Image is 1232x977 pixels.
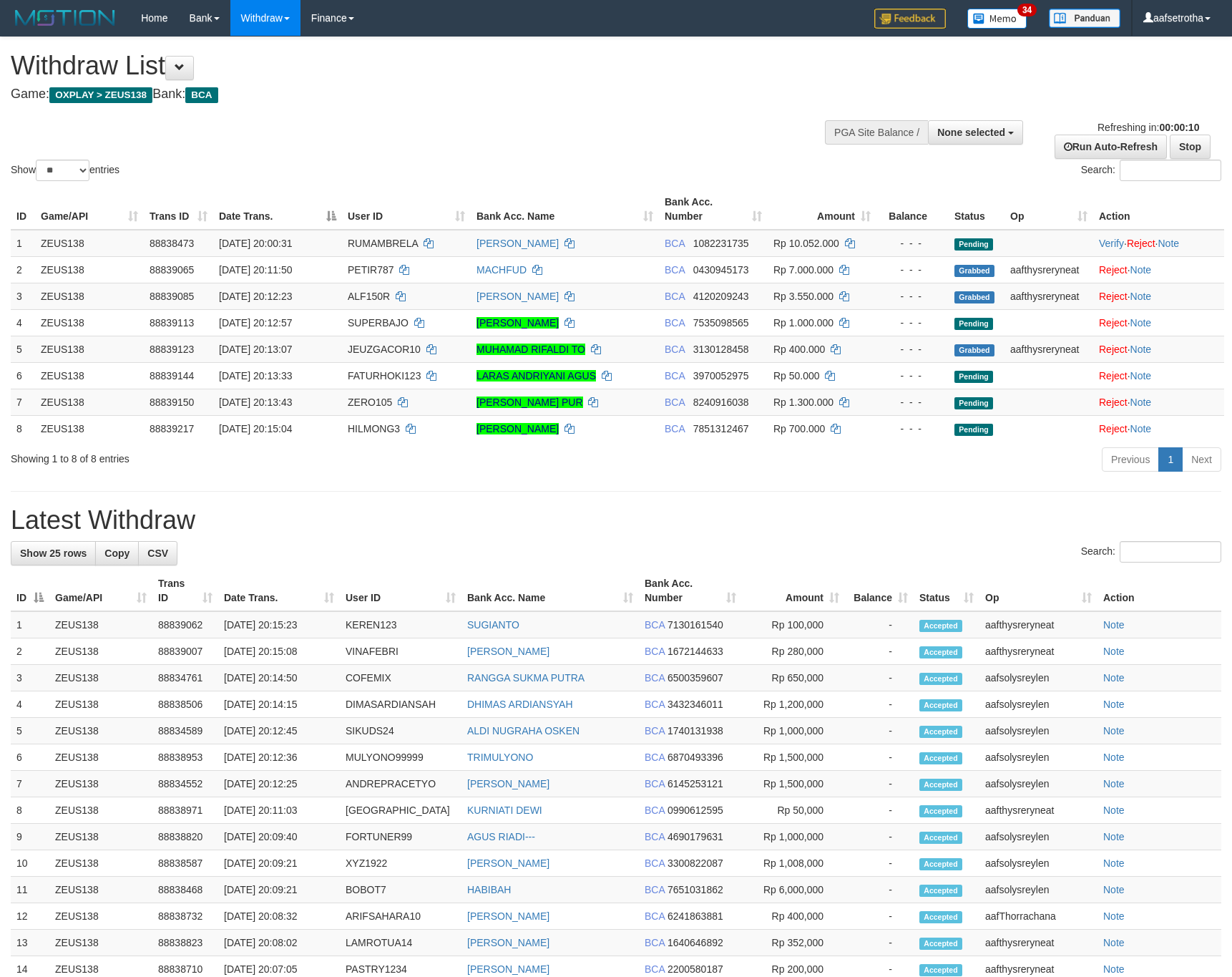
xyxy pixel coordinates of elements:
td: aafthysreryneat [1004,256,1093,283]
td: 8 [11,415,35,442]
a: [PERSON_NAME] [467,963,549,975]
span: Copy 3130128458 to clipboard [693,344,749,355]
td: 88838820 [152,824,218,850]
td: 1 [11,230,35,257]
span: OXPLAY > ZEUS138 [49,87,152,103]
img: panduan.png [1049,9,1120,28]
td: [DATE] 20:09:40 [218,824,340,850]
a: Note [1130,344,1152,355]
th: User ID: activate to sort column ascending [342,189,471,230]
span: Copy 0430945173 to clipboard [693,264,749,276]
td: Rp 1,500,000 [742,744,845,771]
td: ZEUS138 [49,771,152,797]
th: Game/API: activate to sort column ascending [49,570,152,611]
th: Op: activate to sort column ascending [979,570,1097,611]
td: aafsolysreylen [979,771,1097,797]
a: [PERSON_NAME] [467,910,549,922]
td: MULYONO99999 [340,744,461,771]
td: ZEUS138 [35,389,144,415]
span: Rp 10.052.000 [773,238,839,249]
span: CSV [147,548,168,559]
span: Copy 3970052975 to clipboard [693,370,749,381]
td: [DATE] 20:15:08 [218,638,340,665]
label: Search: [1081,541,1221,563]
a: Note [1103,937,1125,948]
td: 88839062 [152,611,218,638]
a: Note [1130,264,1152,276]
th: Balance: activate to sort column ascending [845,570,914,611]
td: 88838971 [152,797,218,824]
span: Copy 7535098565 to clipboard [693,317,749,329]
a: Previous [1102,447,1159,472]
span: 88839217 [150,423,194,434]
a: Note [1103,672,1125,684]
a: RANGGA SUKMA PUTRA [467,672,585,684]
td: 4 [11,691,49,718]
td: - [845,665,914,691]
td: 8 [11,797,49,824]
a: Note [1103,646,1125,657]
td: ZEUS138 [49,718,152,744]
td: - [845,771,914,797]
td: SIKUDS24 [340,718,461,744]
td: 5 [11,718,49,744]
td: [DATE] 20:14:15 [218,691,340,718]
td: 7 [11,771,49,797]
td: 6 [11,362,35,389]
td: ZEUS138 [35,256,144,283]
td: · · [1093,230,1224,257]
span: [DATE] 20:15:04 [219,423,292,434]
span: BCA [645,752,665,763]
a: Note [1130,370,1152,381]
span: Copy 8240916038 to clipboard [693,397,749,408]
a: SUGIANTO [467,619,519,631]
span: [DATE] 20:12:23 [219,291,292,302]
a: [PERSON_NAME] [467,937,549,948]
span: BCA [645,831,665,842]
a: LARAS ANDRIYANI AGUS [476,370,596,381]
span: Copy 1672144633 to clipboard [668,646,723,657]
span: Grabbed [954,344,994,356]
span: Rp 1.000.000 [773,317,833,329]
span: Show 25 rows [20,548,87,559]
a: 1 [1158,447,1183,472]
span: Copy 7851312467 to clipboard [693,423,749,434]
td: ZEUS138 [35,309,144,336]
span: 88839150 [150,397,194,408]
span: Copy 7130161540 to clipboard [668,619,723,631]
span: BCA [185,87,217,103]
td: KEREN123 [340,611,461,638]
td: - [845,638,914,665]
td: ZEUS138 [35,283,144,309]
span: Copy 4120209243 to clipboard [693,291,749,302]
th: Amount: activate to sort column ascending [742,570,845,611]
td: FORTUNER99 [340,824,461,850]
td: Rp 1,000,000 [742,824,845,850]
div: - - - [882,263,943,277]
span: Accepted [919,646,962,658]
td: aafsolysreylen [979,824,1097,850]
strong: 00:00:10 [1159,122,1199,133]
td: 5 [11,336,35,362]
th: Trans ID: activate to sort column ascending [144,189,213,230]
td: Rp 1,200,000 [742,691,845,718]
a: [PERSON_NAME] [467,646,549,657]
span: JEUZGACOR10 [348,344,421,355]
span: Copy 6145253121 to clipboard [668,778,723,789]
td: 88834552 [152,771,218,797]
span: Copy 6500359607 to clipboard [668,672,723,684]
a: Note [1103,699,1125,710]
span: BCA [665,397,685,408]
a: [PERSON_NAME] PUR [476,397,583,408]
td: 88834761 [152,665,218,691]
th: Action [1097,570,1221,611]
td: - [845,691,914,718]
th: Op: activate to sort column ascending [1004,189,1093,230]
span: 88839123 [150,344,194,355]
a: Note [1130,317,1152,329]
span: None selected [937,127,1005,138]
td: ZEUS138 [49,665,152,691]
td: 4 [11,309,35,336]
span: BCA [665,264,685,276]
td: [GEOGRAPHIC_DATA] [340,797,461,824]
